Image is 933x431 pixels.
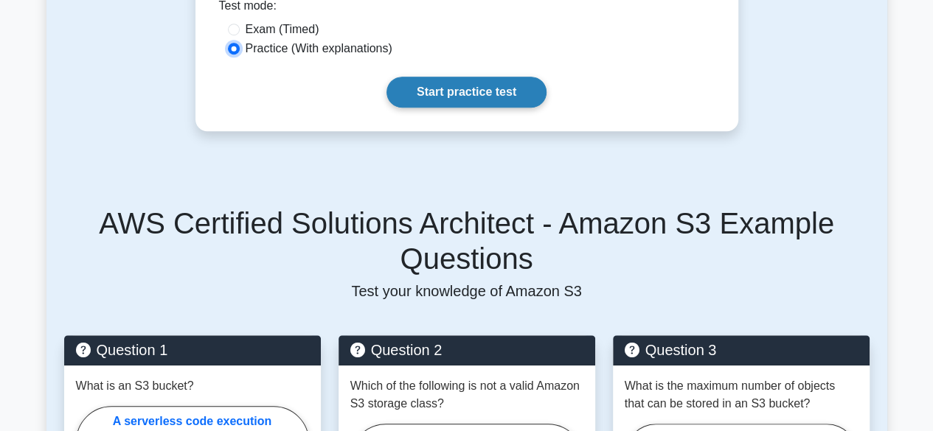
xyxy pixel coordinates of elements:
h5: AWS Certified Solutions Architect - Amazon S3 Example Questions [64,206,870,276]
p: Test your knowledge of Amazon S3 [64,282,870,300]
h5: Question 1 [76,341,309,359]
h5: Question 2 [350,341,583,359]
p: Which of the following is not a valid Amazon S3 storage class? [350,377,583,413]
p: What is the maximum number of objects that can be stored in an S3 bucket? [625,377,858,413]
label: Practice (With explanations) [246,40,392,57]
label: Exam (Timed) [246,21,319,38]
h5: Question 3 [625,341,858,359]
p: What is an S3 bucket? [76,377,194,395]
a: Start practice test [386,77,547,108]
